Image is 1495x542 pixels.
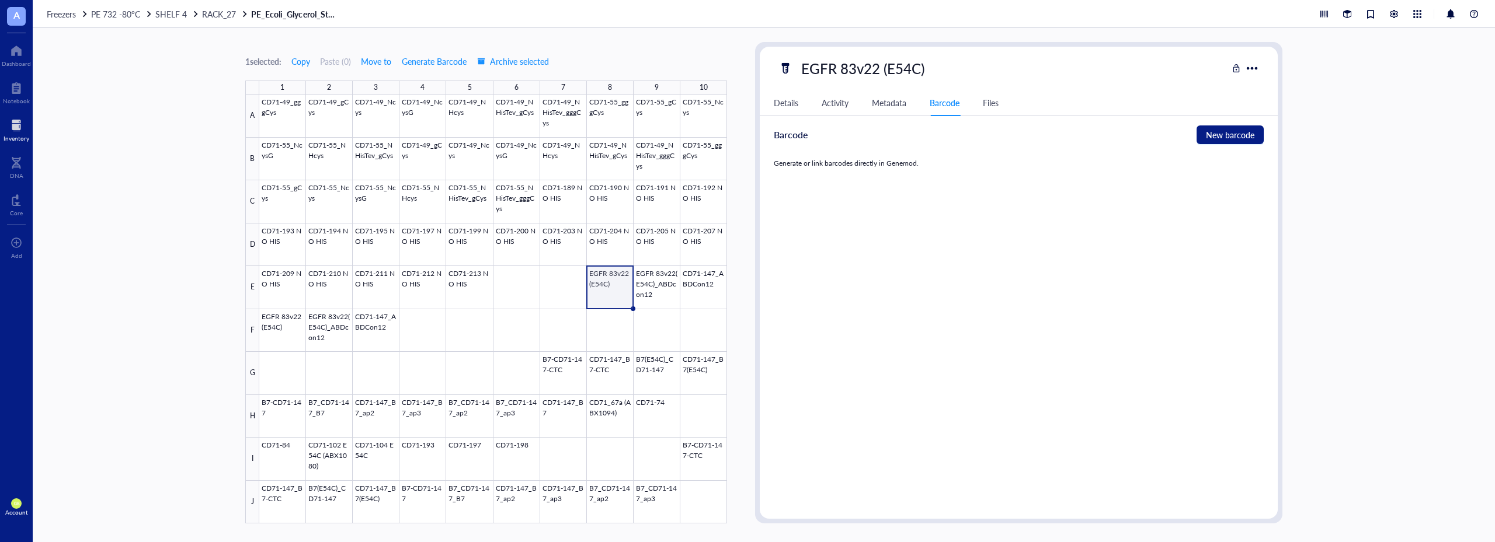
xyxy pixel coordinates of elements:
[420,80,425,95] div: 4
[983,96,999,109] div: Files
[245,223,259,267] div: D
[245,180,259,223] div: C
[774,158,1264,169] div: Generate or link barcodes directly in Genemod.
[245,352,259,395] div: G
[5,509,28,516] div: Account
[320,52,351,71] button: Paste (0)
[91,9,153,19] a: PE 732 -80°C
[477,57,549,66] span: Archive selected
[280,80,284,95] div: 1
[822,96,849,109] div: Activity
[47,8,76,20] span: Freezers
[4,116,29,142] a: Inventory
[10,153,23,179] a: DNA
[872,96,906,109] div: Metadata
[514,80,519,95] div: 6
[700,80,708,95] div: 10
[155,9,249,19] a: SHELF 4RACK_27
[1206,128,1254,141] span: New barcode
[245,395,259,438] div: H
[245,95,259,138] div: A
[245,481,259,524] div: J
[561,80,565,95] div: 7
[327,80,331,95] div: 2
[245,438,259,481] div: I
[796,56,930,81] div: EGFR 83v22 (E54C)
[2,60,31,67] div: Dashboard
[401,52,467,71] button: Generate Barcode
[10,172,23,179] div: DNA
[4,135,29,142] div: Inventory
[1197,125,1264,144] button: New barcode
[361,57,391,66] span: Move to
[774,96,798,109] div: Details
[360,52,392,71] button: Move to
[468,80,472,95] div: 5
[608,80,612,95] div: 8
[374,80,378,95] div: 3
[10,191,23,216] a: Core
[3,79,30,104] a: Notebook
[2,41,31,67] a: Dashboard
[202,8,236,20] span: RACK_27
[251,9,339,19] a: PE_Ecoli_Glycerol_Stock_12
[655,80,659,95] div: 9
[3,97,30,104] div: Notebook
[245,309,259,352] div: F
[402,57,467,66] span: Generate Barcode
[91,8,140,20] span: PE 732 -80°C
[291,57,310,66] span: Copy
[774,128,808,142] div: Barcode
[291,52,311,71] button: Copy
[13,8,20,22] span: A
[11,252,22,259] div: Add
[47,9,89,19] a: Freezers
[245,55,281,68] div: 1 selected:
[930,96,959,109] div: Barcode
[477,52,550,71] button: Archive selected
[245,138,259,181] div: B
[245,266,259,309] div: E
[13,501,19,506] span: GB
[10,209,23,216] div: Core
[155,8,187,20] span: SHELF 4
